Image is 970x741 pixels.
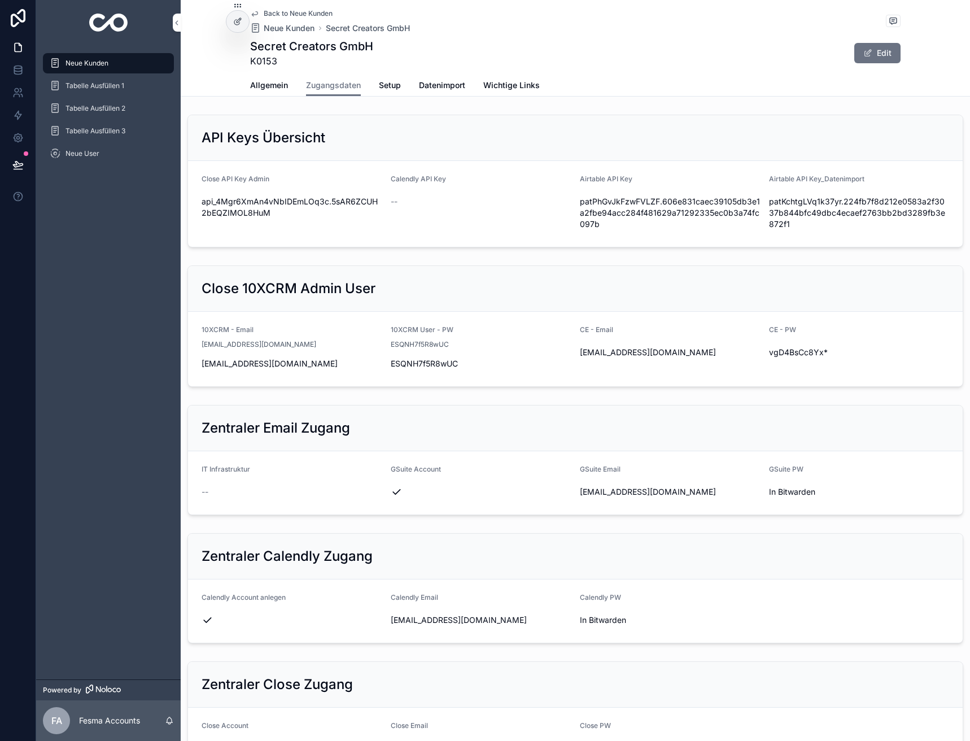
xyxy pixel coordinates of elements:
span: Setup [379,80,401,91]
span: Close API Key Admin [202,175,269,183]
h1: Secret Creators GmbH [250,38,373,54]
a: Neue User [43,143,174,164]
h2: Zentraler Calendly Zugang [202,547,373,565]
span: Tabelle Ausfüllen 3 [65,127,125,136]
span: CE - PW [769,325,796,334]
span: Close Account [202,721,248,730]
a: Back to Neue Kunden [250,9,333,18]
span: GSuite PW [769,465,803,473]
span: patKchtgLVq1k37yr.224fb7f8d212e0583a2f3037b844bfc49dbc4ecaef2763bb2bd3289fb3e872f1 [769,196,949,230]
span: Tabelle Ausfüllen 1 [65,81,124,90]
span: Powered by [43,686,81,695]
a: Neue Kunden [43,53,174,73]
span: Close PW [580,721,611,730]
a: Setup [379,75,401,98]
span: Airtable API Key_Datenimport [769,175,864,183]
h2: Zentraler Email Zugang [202,419,350,437]
span: patPhGvJkFzwFVLZF.606e831caec39105db3e1a2fbe94acc284f481629a71292335ec0b3a74fc097b [580,196,760,230]
span: CE - Email [580,325,613,334]
span: FA [51,714,62,727]
button: Edit [854,43,901,63]
span: Close Email [391,721,428,730]
a: Tabelle Ausfüllen 1 [43,76,174,96]
span: Calendly Email [391,593,438,601]
a: Tabelle Ausfüllen 3 [43,121,174,141]
h2: API Keys Übersicht [202,129,325,147]
span: api_4Mgr6XmAn4vNbIDEmLOq3c.5sAR6ZCUH2bEQZIMOL8HuM [202,196,382,219]
span: Allgemein [250,80,288,91]
span: [EMAIL_ADDRESS][DOMAIN_NAME] [202,340,316,349]
a: Zugangsdaten [306,75,361,97]
span: -- [202,486,208,498]
span: ESQNH7f5R8wUC [391,340,449,349]
span: Wichtige Links [483,80,540,91]
span: Zugangsdaten [306,80,361,91]
p: Fesma Accounts [79,715,140,726]
span: Calendly API Key [391,175,446,183]
img: App logo [89,14,128,32]
span: -- [391,196,397,207]
span: In Bitwarden [769,486,949,498]
span: Back to Neue Kunden [264,9,333,18]
a: Secret Creators GmbH [326,23,410,34]
span: vgD4BsCc8Yx* [769,347,949,358]
span: ESQNH7f5R8wUC [391,358,571,369]
a: Tabelle Ausfüllen 2 [43,98,174,119]
span: [EMAIL_ADDRESS][DOMAIN_NAME] [580,347,760,358]
span: IT Infrastruktur [202,465,250,473]
h2: Zentraler Close Zugang [202,675,353,694]
span: GSuite Account [391,465,441,473]
span: K0153 [250,54,373,68]
span: [EMAIL_ADDRESS][DOMAIN_NAME] [202,358,382,369]
span: Calendly PW [580,593,621,601]
span: GSuite Email [580,465,621,473]
a: Powered by [36,679,181,700]
a: Neue Kunden [250,23,314,34]
span: In Bitwarden [580,614,760,626]
span: [EMAIL_ADDRESS][DOMAIN_NAME] [580,486,760,498]
div: scrollable content [36,45,181,178]
span: [EMAIL_ADDRESS][DOMAIN_NAME] [391,614,571,626]
span: Neue User [65,149,99,158]
a: Allgemein [250,75,288,98]
span: Neue Kunden [264,23,314,34]
span: Datenimport [419,80,465,91]
span: Neue Kunden [65,59,108,68]
span: 10XCRM User - PW [391,325,453,334]
h2: Close 10XCRM Admin User [202,280,375,298]
span: Calendly Account anlegen [202,593,286,601]
a: Wichtige Links [483,75,540,98]
span: Tabelle Ausfüllen 2 [65,104,125,113]
span: 10XCRM - Email [202,325,254,334]
span: Airtable API Key [580,175,632,183]
a: Datenimport [419,75,465,98]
